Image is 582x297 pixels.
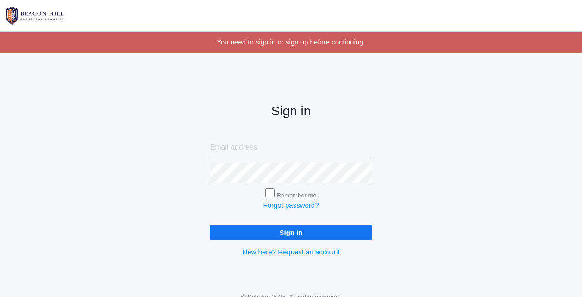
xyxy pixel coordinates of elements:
[277,192,317,199] label: Remember me
[263,201,319,209] a: Forgot password?
[210,104,372,119] h2: Sign in
[210,225,372,240] input: Sign in
[210,137,372,158] input: Email address
[242,248,339,256] a: New here? Request an account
